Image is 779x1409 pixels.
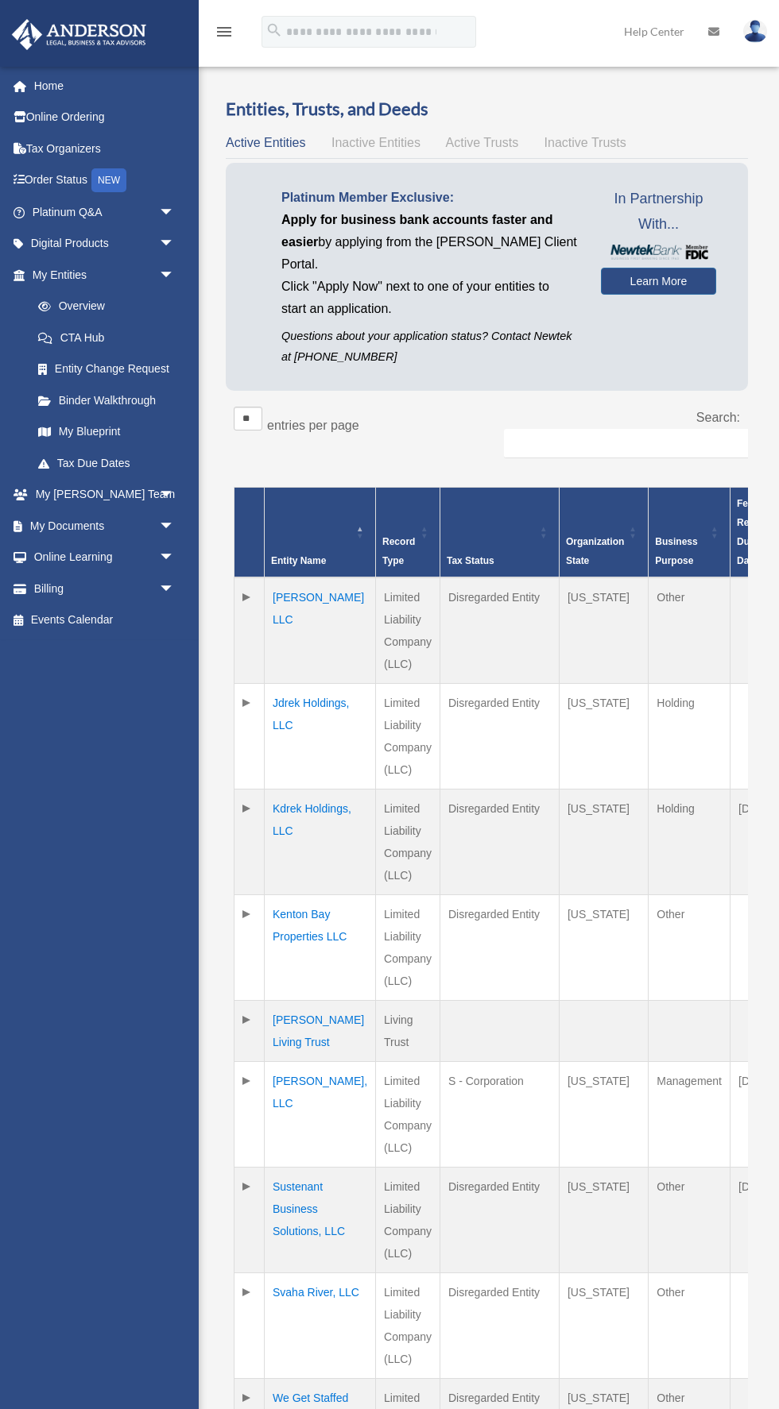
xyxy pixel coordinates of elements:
td: Limited Liability Company (LLC) [376,1273,440,1379]
a: Digital Productsarrow_drop_down [11,228,199,260]
i: menu [215,22,234,41]
span: Inactive Entities [331,136,421,149]
a: Order StatusNEW [11,164,199,197]
p: by applying from the [PERSON_NAME] Client Portal. [281,209,577,276]
span: Active Trusts [446,136,519,149]
span: arrow_drop_down [159,573,191,605]
img: NewtekBankLogoSM.png [609,245,708,259]
td: [US_STATE] [559,1273,648,1379]
td: Kdrek Holdings, LLC [265,789,376,895]
td: Jdrek Holdings, LLC [265,684,376,789]
p: Questions about your application status? Contact Newtek at [PHONE_NUMBER] [281,326,577,366]
th: Entity Name: Activate to invert sorting [265,488,376,578]
td: Disregarded Entity [440,1168,559,1273]
img: User Pic [743,20,767,43]
td: Limited Liability Company (LLC) [376,895,440,1001]
td: Disregarded Entity [440,684,559,789]
td: Sustenant Business Solutions, LLC [265,1168,376,1273]
a: Tax Due Dates [22,447,191,479]
td: Limited Liability Company (LLC) [376,1062,440,1168]
a: Tax Organizers [11,133,199,164]
td: [US_STATE] [559,577,648,684]
td: Other [649,1168,731,1273]
td: Limited Liability Company (LLC) [376,789,440,895]
span: Inactive Trusts [545,136,626,149]
td: [US_STATE] [559,1168,648,1273]
td: Living Trust [376,1001,440,1062]
td: Disregarded Entity [440,1273,559,1379]
a: Billingarrow_drop_down [11,573,199,604]
a: menu [215,28,234,41]
a: My Entitiesarrow_drop_down [11,259,191,291]
label: entries per page [267,419,359,432]
td: Kenton Bay Properties LLC [265,895,376,1001]
td: Other [649,1273,731,1379]
span: In Partnership With... [601,187,716,237]
div: NEW [91,168,126,192]
td: Limited Liability Company (LLC) [376,577,440,684]
span: Active Entities [226,136,305,149]
a: My Blueprint [22,416,191,448]
td: Management [649,1062,731,1168]
td: Disregarded Entity [440,895,559,1001]
span: arrow_drop_down [159,479,191,511]
span: Business Purpose [655,536,697,566]
a: Events Calendar [11,604,199,636]
td: [PERSON_NAME] Living Trust [265,1001,376,1062]
td: Disregarded Entity [440,789,559,895]
th: Business Purpose: Activate to sort [649,488,731,578]
td: [US_STATE] [559,789,648,895]
td: [US_STATE] [559,684,648,789]
td: [PERSON_NAME] LLC [265,577,376,684]
span: Apply for business bank accounts faster and easier [281,213,552,249]
td: [US_STATE] [559,895,648,1001]
a: Platinum Q&Aarrow_drop_down [11,196,199,228]
td: [US_STATE] [559,1062,648,1168]
span: arrow_drop_down [159,228,191,261]
th: Record Type: Activate to sort [376,488,440,578]
td: [PERSON_NAME], LLC [265,1062,376,1168]
span: Entity Name [271,555,326,566]
a: Online Learningarrow_drop_down [11,542,199,573]
td: Holding [649,684,731,789]
span: Tax Status [447,555,494,566]
h3: Entities, Trusts, and Deeds [226,97,748,122]
span: Record Type [382,536,415,566]
td: Limited Liability Company (LLC) [376,1168,440,1273]
th: Tax Status: Activate to sort [440,488,559,578]
a: Home [11,70,199,102]
a: Binder Walkthrough [22,384,191,416]
p: Click "Apply Now" next to one of your entities to start an application. [281,276,577,320]
td: Limited Liability Company (LLC) [376,684,440,789]
span: arrow_drop_down [159,510,191,542]
td: Disregarded Entity [440,577,559,684]
a: Learn More [601,268,716,295]
a: My Documentsarrow_drop_down [11,510,199,542]
span: Federal Return Due Date [737,498,771,566]
a: Online Ordering [11,102,199,133]
td: S - Corporation [440,1062,559,1168]
td: Other [649,895,731,1001]
span: Organization State [566,536,624,566]
label: Search: [696,411,740,424]
span: arrow_drop_down [159,196,191,229]
span: arrow_drop_down [159,542,191,574]
i: search [265,21,283,39]
a: My [PERSON_NAME] Teamarrow_drop_down [11,479,199,511]
td: Svaha River, LLC [265,1273,376,1379]
td: Other [649,577,731,684]
a: CTA Hub [22,322,191,353]
p: Platinum Member Exclusive: [281,187,577,209]
td: Holding [649,789,731,895]
a: Overview [22,291,183,322]
th: Organization State: Activate to sort [559,488,648,578]
span: arrow_drop_down [159,259,191,291]
img: Anderson Advisors Platinum Portal [7,19,151,50]
a: Entity Change Request [22,353,191,385]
